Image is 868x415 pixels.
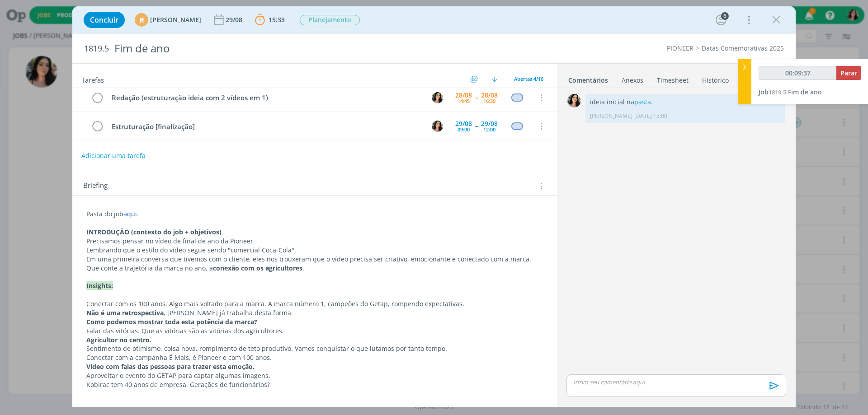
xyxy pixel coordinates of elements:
[72,6,796,407] div: dialog
[86,237,543,246] p: Precisamos pensar no vídeo de final de ano da Pioneer.
[213,264,302,272] strong: conexão com os agricultores
[455,92,472,98] div: 28/08
[86,398,142,407] strong: PEÇA E FORMATO
[432,121,443,132] img: T
[86,308,543,317] p: , [PERSON_NAME] já trabalha desta forma.
[492,76,497,82] img: arrow-down.svg
[135,13,201,27] button: M[PERSON_NAME]
[86,210,543,219] p: Pasta do job .
[481,92,498,98] div: 28/08
[86,317,257,326] strong: Como podemos mostrar toda esta potência da marca?
[84,12,125,28] button: Concluir
[483,98,495,103] div: 16:30
[86,246,543,255] p: Lembrando que o estilo do vídeo segue sendo "comercial Coca-Cola".
[667,44,693,52] a: PIONEER
[759,88,822,96] a: Job1819.5Fim de ano
[269,15,285,24] span: 15:33
[475,123,478,129] span: --
[514,75,543,82] span: Abertas 4/16
[86,264,543,273] p: Que conte a trajetória da marca no ano, a .
[86,308,164,317] strong: Não é uma retrospectiva
[108,92,423,103] div: Redação (estruturação ideia com 2 vídeos em 1)
[86,344,543,353] p: Sentimento de otimismo, coisa nova, rompimento de teto produtivo. Vamos conquistar o que lutamos ...
[836,66,861,80] button: Parar
[455,121,472,127] div: 29/08
[150,17,201,23] span: [PERSON_NAME]
[86,371,543,380] p: Aproveitar o evento do GETAP para captar algumas imagens.
[721,12,729,20] div: 6
[83,180,108,192] span: Briefing
[86,299,543,308] p: Conectar com os 100 anos. Algo mais voltado para a marca. A marca número 1, campeões do Getap, ro...
[300,15,360,25] span: Planejamento
[590,98,781,107] p: ideia inicial na .
[108,121,423,132] div: Estruturação [finalização]
[432,92,443,103] img: T
[81,74,104,84] span: Tarefas
[567,94,581,107] img: T
[634,112,667,120] span: [DATE] 15:00
[483,127,495,132] div: 12:00
[714,13,728,27] button: 6
[253,13,287,27] button: 15:33
[622,76,643,85] div: Anexos
[90,16,118,23] span: Concluir
[86,228,222,236] strong: INTRODUÇÃO (contexto do job + objetivos)
[135,13,148,27] div: M
[86,336,151,344] strong: Agricultor no centro.
[788,88,822,96] span: Fim de ano
[430,91,444,104] button: T
[86,362,255,371] strong: Vídeo com falas das pessoas para trazer esta emoção.
[430,119,444,133] button: T
[475,94,478,101] span: --
[458,127,470,132] div: 09:00
[840,69,857,77] span: Parar
[769,88,786,96] span: 1819.5
[568,72,609,85] a: Comentários
[634,98,651,106] a: pasta
[86,326,543,336] p: Falar das vitórias. Que as vitórias são as vitórias dos agricultores.
[656,72,689,85] a: Timesheet
[702,44,784,52] a: Datas Comemorativas 2025
[123,210,137,218] a: aqui
[86,353,543,362] p: Conectar com a campanha É Mais, é Pioneer e com 100 anos.
[590,112,632,120] p: [PERSON_NAME]
[226,17,244,23] div: 29/08
[111,37,489,60] div: Fim de ano
[86,281,113,290] strong: Insights:
[86,380,543,389] p: Kobirac tem 40 anos de empresa. Gerações de funcionários?
[81,148,146,164] button: Adicionar uma tarefa
[299,14,360,26] button: Planejamento
[481,121,498,127] div: 29/08
[84,44,109,54] span: 1819.5
[702,72,729,85] a: Histórico
[458,98,470,103] div: 14:45
[86,255,543,264] p: Em uma primeira conversa que tivemos com o cliente, eles nos trouxeram que o vídeo precisa ser cr...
